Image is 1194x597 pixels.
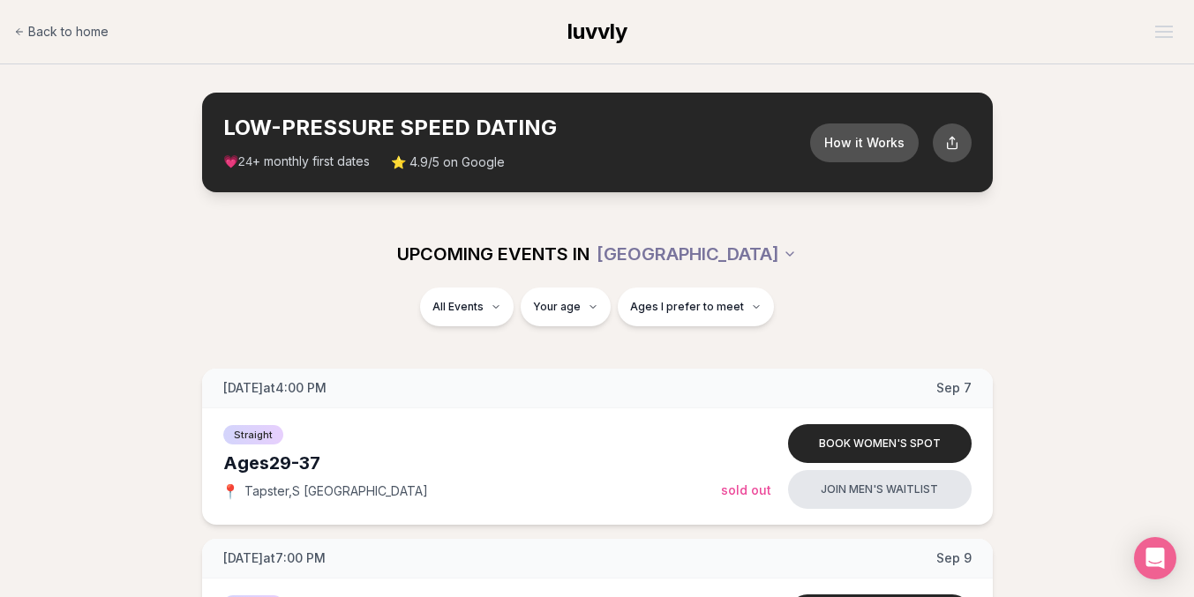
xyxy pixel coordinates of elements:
[244,482,428,500] span: Tapster , S [GEOGRAPHIC_DATA]
[223,484,237,498] span: 📍
[788,424,972,463] button: Book women's spot
[223,549,326,567] span: [DATE] at 7:00 PM
[432,300,484,314] span: All Events
[397,242,589,266] span: UPCOMING EVENTS IN
[936,549,972,567] span: Sep 9
[788,470,972,509] button: Join men's waitlist
[630,300,744,314] span: Ages I prefer to meet
[567,18,627,46] a: luvvly
[420,287,514,326] button: All Events
[223,114,810,142] h2: LOW-PRESSURE SPEED DATING
[721,482,771,497] span: Sold Out
[1134,537,1176,579] div: Open Intercom Messenger
[567,19,627,44] span: luvvly
[597,235,797,273] button: [GEOGRAPHIC_DATA]
[238,155,253,169] span: 24
[223,379,327,397] span: [DATE] at 4:00 PM
[1148,19,1180,45] button: Open menu
[533,300,581,314] span: Your age
[521,287,611,326] button: Your age
[28,23,109,41] span: Back to home
[223,425,283,444] span: Straight
[223,153,371,171] span: 💗 + monthly first dates
[14,14,109,49] a: Back to home
[391,153,505,171] span: ⭐ 4.9/5 on Google
[223,451,721,475] div: Ages 29-37
[936,379,972,397] span: Sep 7
[618,287,774,326] button: Ages I prefer to meet
[810,123,919,162] button: How it Works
